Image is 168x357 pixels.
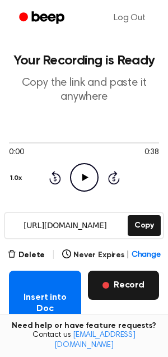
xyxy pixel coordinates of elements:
[102,4,157,31] a: Log Out
[144,147,159,159] span: 0:38
[9,271,81,336] button: Insert into Doc
[9,76,159,104] p: Copy the link and paste it anywhere
[7,249,45,261] button: Delete
[9,147,24,159] span: 0:00
[7,331,161,350] span: Contact us
[11,7,74,29] a: Beep
[127,249,129,261] span: |
[52,248,55,262] span: |
[54,331,136,349] a: [EMAIL_ADDRESS][DOMAIN_NAME]
[128,215,161,236] button: Copy
[62,249,161,261] button: Never Expires|Change
[9,54,159,67] h1: Your Recording is Ready
[88,271,159,300] button: Record
[132,249,161,261] span: Change
[9,169,26,188] button: 1.0x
